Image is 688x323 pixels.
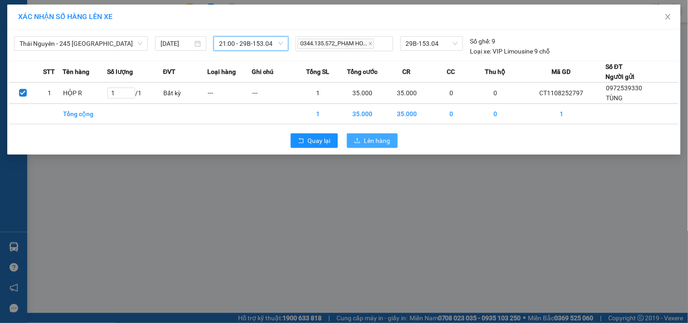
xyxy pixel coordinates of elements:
span: 21:00 - 29B-153.04 [219,37,283,50]
input: 11/08/2025 [161,39,193,49]
span: Thái Nguyên - 245 Quang Trung [20,37,142,50]
span: upload [354,137,361,145]
span: 29B-153.04 [406,37,458,50]
b: GỬI : VP 47 [PERSON_NAME] [11,62,176,77]
span: Lên hàng [364,136,390,146]
span: down [127,93,133,98]
td: 35.000 [341,104,385,124]
span: 0972539330 [606,84,642,92]
td: 1 [518,104,606,124]
button: rollbackQuay lại [291,133,338,148]
td: --- [252,83,296,104]
span: Loại hàng [207,67,236,77]
td: 35.000 [385,104,429,124]
td: --- [207,83,252,104]
span: Số lượng [107,67,133,77]
span: up [127,88,133,94]
span: Ghi chú [252,67,273,77]
td: / 1 [107,83,163,104]
td: 35.000 [341,83,385,104]
span: 0344.135.572_PHẠM HO... [298,39,374,49]
span: Tên hàng [63,67,89,77]
span: Loại xe: [470,46,492,56]
td: CT1108252797 [518,83,606,104]
span: Tổng SL [307,67,330,77]
span: close [664,13,672,20]
span: XÁC NHẬN SỐ HÀNG LÊN XE [18,12,112,21]
td: 0 [473,104,518,124]
div: Số ĐT Người gửi [605,62,634,82]
li: 271 - [PERSON_NAME] - [GEOGRAPHIC_DATA] - [GEOGRAPHIC_DATA] [85,22,379,34]
span: Increase Value [125,88,135,93]
div: 9 [470,36,496,46]
td: Bất kỳ [163,83,207,104]
span: rollback [298,137,304,145]
span: Quay lại [308,136,331,146]
td: 0 [429,104,473,124]
img: logo.jpg [11,11,79,57]
span: CR [403,67,411,77]
span: TÙNG [606,94,623,102]
span: Số ghế: [470,36,491,46]
span: ĐVT [163,67,176,77]
span: Thu hộ [485,67,506,77]
td: 0 [429,83,473,104]
td: 1 [296,104,341,124]
span: CC [447,67,455,77]
td: HỘP R [63,83,107,104]
span: Decrease Value [125,93,135,98]
button: Close [655,5,681,30]
span: Tổng cước [347,67,377,77]
td: 1 [36,83,63,104]
td: 0 [473,83,518,104]
div: VIP Limousine 9 chỗ [470,46,550,56]
span: close [368,41,373,46]
button: uploadLên hàng [347,133,398,148]
span: STT [44,67,55,77]
td: Tổng cộng [63,104,107,124]
td: 35.000 [385,83,429,104]
td: 1 [296,83,341,104]
span: Mã GD [552,67,571,77]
